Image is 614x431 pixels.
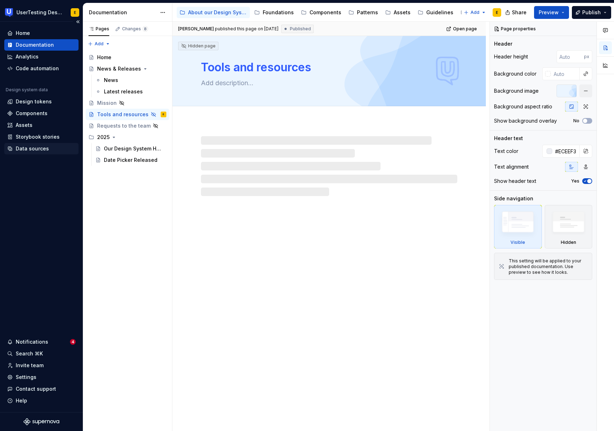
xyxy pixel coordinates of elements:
[92,154,169,166] a: Date Picker Released
[1,5,81,20] button: UserTesting Design SystemE
[494,103,552,110] div: Background aspect ratio
[494,53,528,60] div: Header height
[453,26,477,32] span: Open page
[494,148,518,155] div: Text color
[573,118,579,124] label: No
[382,7,413,18] a: Assets
[142,26,148,32] span: 8
[92,143,169,154] a: Our Design System Has a New Home in Supernova!
[496,10,498,15] div: E
[4,63,79,74] a: Code automation
[104,157,157,164] div: Date Picker Released
[494,163,529,170] div: Text alignment
[494,40,512,47] div: Header
[16,385,56,392] div: Contact support
[86,63,169,75] a: News & Releases
[309,9,341,16] div: Components
[89,26,109,32] div: Pages
[16,397,27,404] div: Help
[4,348,79,359] button: Search ⌘K
[462,7,488,17] button: Add
[92,86,169,97] a: Latest releases
[86,52,169,166] div: Page tree
[4,336,79,348] button: Notifications4
[70,339,76,345] span: 4
[561,240,576,245] div: Hidden
[509,258,588,275] div: This setting will be applied to your published documentation. Use preview to see how it looks.
[200,59,456,76] textarea: Tools and resources
[263,9,294,16] div: Foundations
[4,51,79,62] a: Analytics
[251,7,297,18] a: Foundations
[494,195,533,202] div: Side navigation
[5,8,14,17] img: 41adf70f-fc1c-4662-8e2d-d2ab9c673b1b.png
[177,5,460,20] div: Page tree
[16,122,32,129] div: Assets
[97,111,149,118] div: Tools and resources
[494,117,557,124] div: Show background overlay
[74,10,76,15] div: E
[181,43,216,49] div: Hidden page
[86,109,169,120] a: Tools and resourcesE
[6,87,48,93] div: Design system data
[426,9,453,16] div: Guidelines
[16,374,36,381] div: Settings
[470,10,479,15] span: Add
[494,205,542,248] div: Visible
[16,350,43,357] div: Search ⌘K
[215,26,278,32] div: published this page on [DATE]
[4,360,79,371] a: Invite team
[16,338,48,345] div: Notifications
[571,178,579,184] label: Yes
[346,7,381,18] a: Patterns
[4,395,79,406] button: Help
[584,54,589,60] p: px
[415,7,456,18] a: Guidelines
[4,143,79,154] a: Data sources
[4,39,79,51] a: Documentation
[163,111,164,118] div: E
[552,145,580,158] input: Auto
[444,24,480,34] a: Open page
[104,88,143,95] div: Latest releases
[24,418,59,425] svg: Supernova Logo
[73,17,83,27] button: Collapse sidebar
[4,96,79,107] a: Design tokens
[582,9,601,16] span: Publish
[86,52,169,63] a: Home
[92,75,169,86] a: News
[494,70,537,77] div: Background color
[188,9,247,16] div: About our Design System
[16,133,60,140] div: Storybook stories
[357,9,378,16] div: Patterns
[97,122,151,129] div: Requests to the team
[572,6,611,19] button: Publish
[557,50,584,63] input: Auto
[545,205,593,248] div: Hidden
[97,99,117,107] div: Mission
[16,362,44,369] div: Invite team
[89,9,156,16] div: Documentation
[178,26,214,32] span: [PERSON_NAME]
[16,9,62,16] div: UserTesting Design System
[298,7,344,18] a: Components
[458,7,501,18] a: Updates
[86,39,112,49] button: Add
[16,145,49,152] div: Data sources
[122,26,148,32] div: Changes
[16,110,47,117] div: Components
[95,41,104,47] span: Add
[4,371,79,383] a: Settings
[494,135,523,142] div: Header text
[502,6,531,19] button: Share
[534,6,569,19] button: Preview
[4,108,79,119] a: Components
[97,54,111,61] div: Home
[97,134,110,141] div: 2025
[4,27,79,39] a: Home
[16,41,54,48] div: Documentation
[290,26,311,32] span: Published
[4,383,79,395] button: Contact support
[86,132,169,143] div: 2025
[512,9,527,16] span: Share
